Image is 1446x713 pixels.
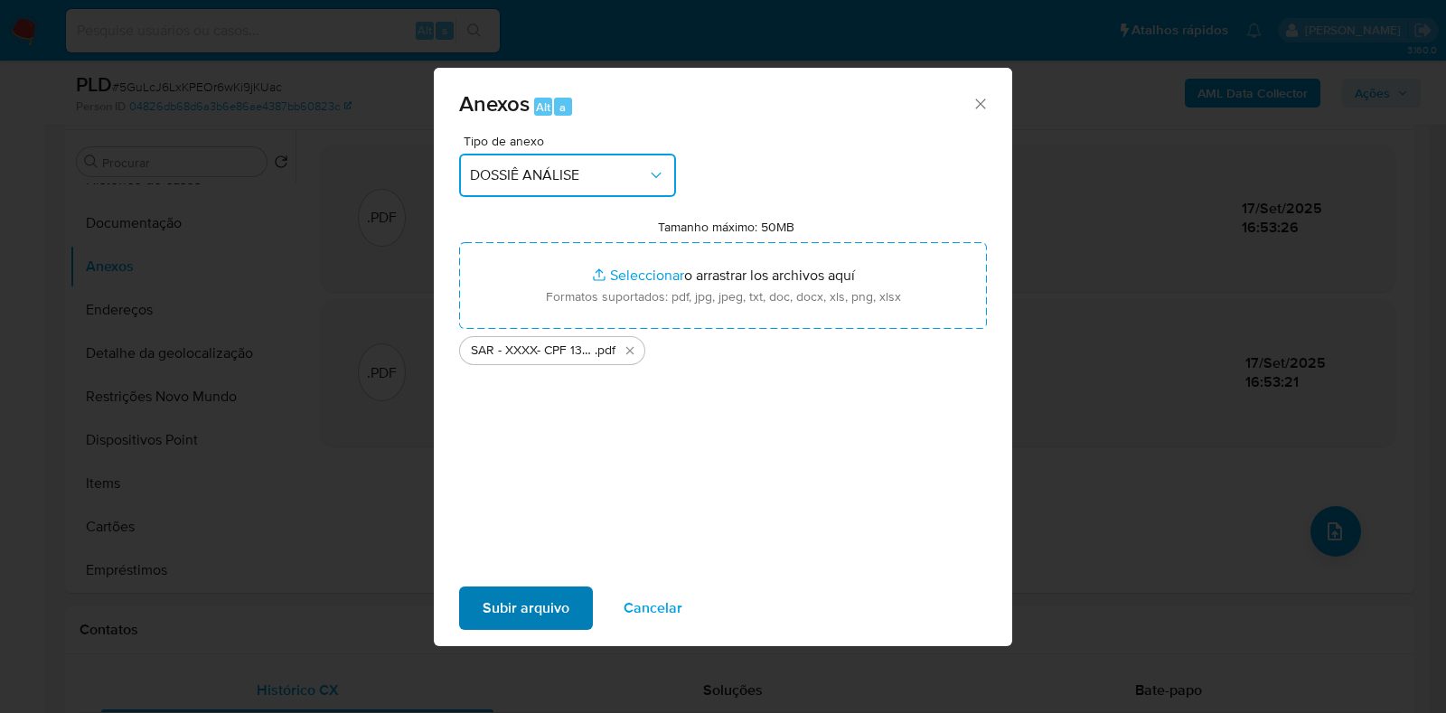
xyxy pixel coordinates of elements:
[624,588,682,628] span: Cancelar
[972,95,988,111] button: Cerrar
[464,135,681,147] span: Tipo de anexo
[619,340,641,361] button: Eliminar SAR - XXXX- CPF 13416851528 - CRISTIAN CAMILO CARDONA SERNA.pdf
[595,342,615,360] span: .pdf
[459,329,987,365] ul: Archivos seleccionados
[470,166,647,184] span: DOSSIÊ ANÁLISE
[536,99,550,116] span: Alt
[471,342,595,360] span: SAR - XXXX- CPF 13416851528 - [PERSON_NAME]
[459,154,676,197] button: DOSSIÊ ANÁLISE
[658,219,794,235] label: Tamanho máximo: 50MB
[459,88,530,119] span: Anexos
[559,99,566,116] span: a
[459,586,593,630] button: Subir arquivo
[600,586,706,630] button: Cancelar
[483,588,569,628] span: Subir arquivo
